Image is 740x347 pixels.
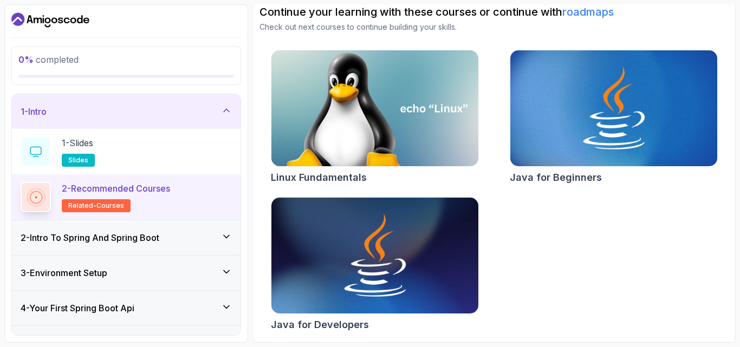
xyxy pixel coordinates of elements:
[510,170,602,185] h2: Java for Beginners
[12,256,241,290] button: 3-Environment Setup
[62,182,170,195] p: 2 - Recommended Courses
[68,156,88,165] span: slides
[21,136,232,167] button: 1-Slidesslides
[62,136,93,149] p: 1 - Slides
[266,48,483,169] img: Linux Fundamentals card
[12,220,241,255] button: 2-Intro To Spring And Spring Boot
[271,317,369,332] h2: Java for Developers
[562,5,614,18] a: roadmaps
[271,197,479,332] a: Java for Developers cardJava for Developers
[21,105,47,118] h3: 1 - Intro
[18,54,79,65] span: completed
[18,54,34,65] span: 0 %
[11,11,89,29] a: Dashboard
[510,50,717,166] img: Java for Beginners card
[510,50,718,185] a: Java for Beginners cardJava for Beginners
[259,22,729,32] p: Check out next courses to continue building your skills.
[21,302,134,315] h3: 4 - Your First Spring Boot Api
[68,201,124,210] span: related-courses
[271,170,367,185] h2: Linux Fundamentals
[259,4,729,19] h2: Continue your learning with these courses or continue with
[12,94,241,129] button: 1-Intro
[21,182,232,212] button: 2-Recommended Coursesrelated-courses
[21,266,107,279] h3: 3 - Environment Setup
[271,50,479,185] a: Linux Fundamentals cardLinux Fundamentals
[271,198,478,313] img: Java for Developers card
[12,291,241,325] button: 4-Your First Spring Boot Api
[21,231,159,244] h3: 2 - Intro To Spring And Spring Boot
